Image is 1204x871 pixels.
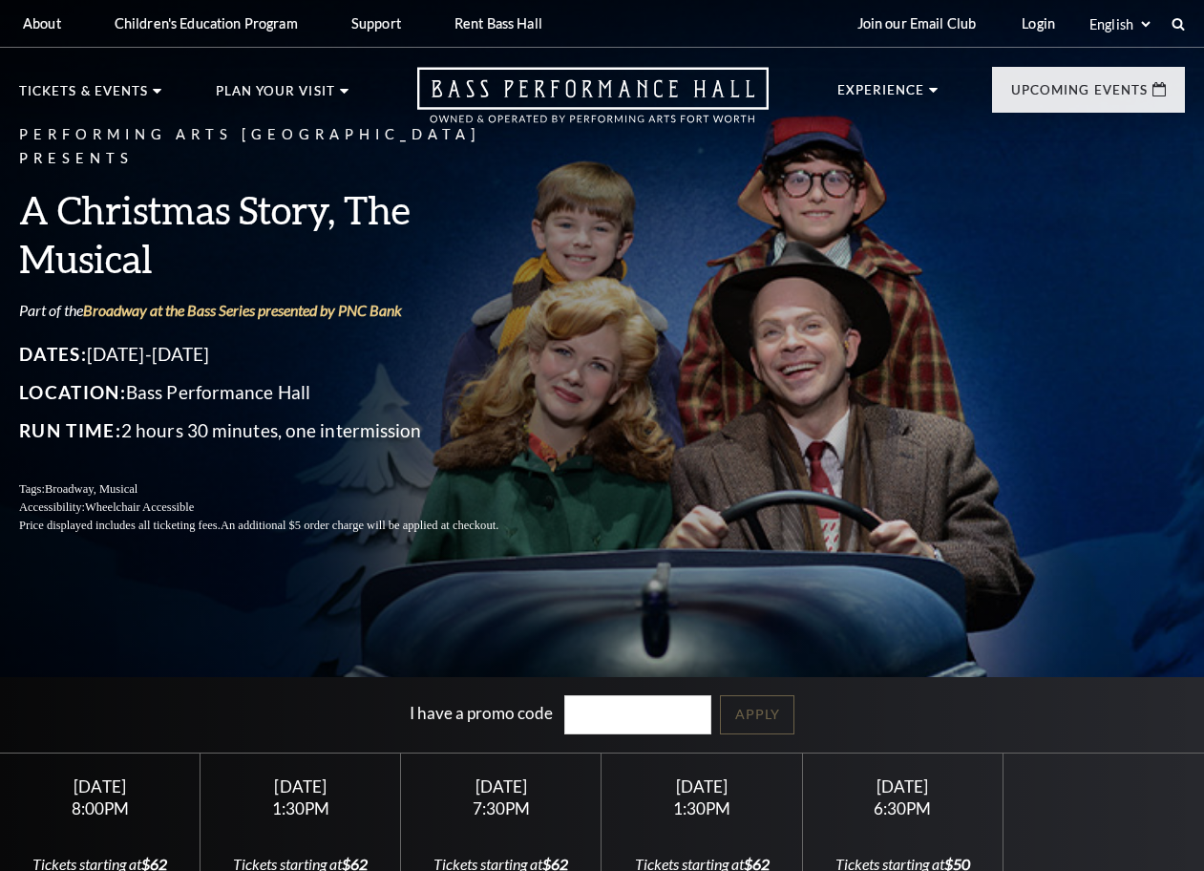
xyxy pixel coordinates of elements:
[825,776,980,797] div: [DATE]
[19,419,121,441] span: Run Time:
[19,85,148,108] p: Tickets & Events
[19,123,544,171] p: Performing Arts [GEOGRAPHIC_DATA] Presents
[410,703,553,723] label: I have a promo code
[19,377,544,408] p: Bass Performance Hall
[1011,84,1148,107] p: Upcoming Events
[23,800,178,817] div: 8:00PM
[19,381,126,403] span: Location:
[216,85,335,108] p: Plan Your Visit
[624,800,779,817] div: 1:30PM
[221,519,498,532] span: An additional $5 order charge will be applied at checkout.
[351,15,401,32] p: Support
[23,15,61,32] p: About
[19,339,544,370] p: [DATE]-[DATE]
[624,776,779,797] div: [DATE]
[424,776,579,797] div: [DATE]
[1086,15,1153,33] select: Select:
[85,500,194,514] span: Wheelchair Accessible
[45,482,137,496] span: Broadway, Musical
[83,301,402,319] a: Broadway at the Bass Series presented by PNC Bank
[19,480,544,499] p: Tags:
[837,84,925,107] p: Experience
[19,185,544,283] h3: A Christmas Story, The Musical
[454,15,542,32] p: Rent Bass Hall
[223,776,378,797] div: [DATE]
[223,800,378,817] div: 1:30PM
[19,415,544,446] p: 2 hours 30 minutes, one intermission
[23,776,178,797] div: [DATE]
[19,343,87,365] span: Dates:
[19,517,544,535] p: Price displayed includes all ticketing fees.
[19,300,544,321] p: Part of the
[115,15,298,32] p: Children's Education Program
[19,499,544,517] p: Accessibility:
[424,800,579,817] div: 7:30PM
[825,800,980,817] div: 6:30PM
